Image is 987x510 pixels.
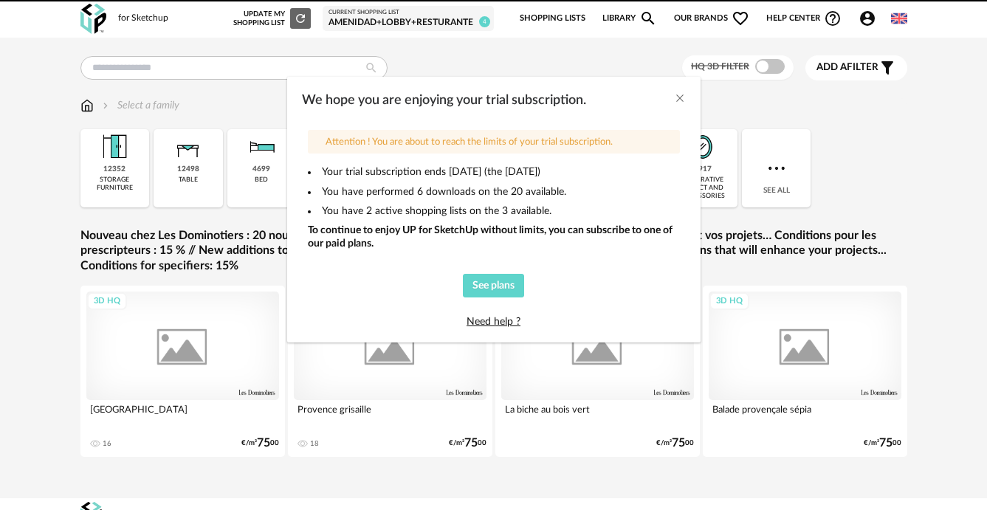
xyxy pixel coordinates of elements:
li: You have performed 6 downloads on the 20 available. [308,185,680,199]
span: See plans [472,280,515,291]
span: Attention ! You are about to reach the limits of your trial subscription. [326,137,613,147]
li: Your trial subscription ends [DATE] (the [DATE]) [308,165,680,179]
a: Need help ? [467,317,520,327]
button: Close [674,92,686,107]
span: We hope you are enjoying your trial subscription. [302,94,586,107]
div: To continue to enjoy UP for SketchUp without limits, you can subscribe to one of our paid plans. [308,224,680,250]
div: dialog [287,77,701,342]
li: You have 2 active shopping lists on the 3 available. [308,204,680,218]
button: See plans [463,274,525,297]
